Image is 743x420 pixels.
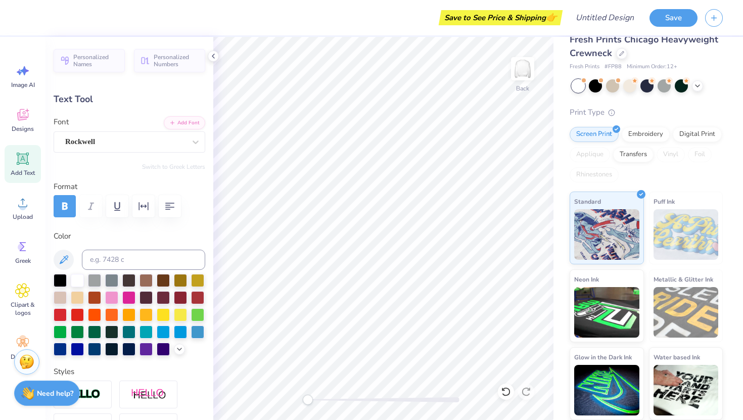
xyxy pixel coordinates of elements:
[54,49,125,72] button: Personalized Names
[13,213,33,221] span: Upload
[649,9,698,27] button: Save
[574,209,639,260] img: Standard
[574,196,601,207] span: Standard
[516,84,529,93] div: Back
[657,147,685,162] div: Vinyl
[11,353,35,361] span: Decorate
[37,389,73,398] strong: Need help?
[164,116,205,129] button: Add Font
[574,352,632,362] span: Glow in the Dark Ink
[73,54,119,68] span: Personalized Names
[54,181,205,193] label: Format
[574,274,599,285] span: Neon Ink
[570,107,723,118] div: Print Type
[654,365,719,415] img: Water based Ink
[574,365,639,415] img: Glow in the Dark Ink
[613,147,654,162] div: Transfers
[688,147,712,162] div: Foil
[654,196,675,207] span: Puff Ink
[441,10,560,25] div: Save to See Price & Shipping
[154,54,199,68] span: Personalized Numbers
[654,287,719,338] img: Metallic & Glitter Ink
[6,301,39,317] span: Clipart & logos
[134,49,205,72] button: Personalized Numbers
[570,167,619,182] div: Rhinestones
[570,63,599,71] span: Fresh Prints
[568,8,642,28] input: Untitled Design
[12,125,34,133] span: Designs
[673,127,722,142] div: Digital Print
[574,287,639,338] img: Neon Ink
[605,63,622,71] span: # FP88
[570,147,610,162] div: Applique
[303,395,313,405] div: Accessibility label
[15,257,31,265] span: Greek
[11,169,35,177] span: Add Text
[65,389,101,400] img: Stroke
[627,63,677,71] span: Minimum Order: 12 +
[654,274,713,285] span: Metallic & Glitter Ink
[82,250,205,270] input: e.g. 7428 c
[54,366,74,378] label: Styles
[546,11,557,23] span: 👉
[54,230,205,242] label: Color
[54,116,69,128] label: Font
[654,352,700,362] span: Water based Ink
[513,59,533,79] img: Back
[622,127,670,142] div: Embroidery
[570,127,619,142] div: Screen Print
[142,163,205,171] button: Switch to Greek Letters
[54,92,205,106] div: Text Tool
[11,81,35,89] span: Image AI
[131,388,166,401] img: Shadow
[654,209,719,260] img: Puff Ink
